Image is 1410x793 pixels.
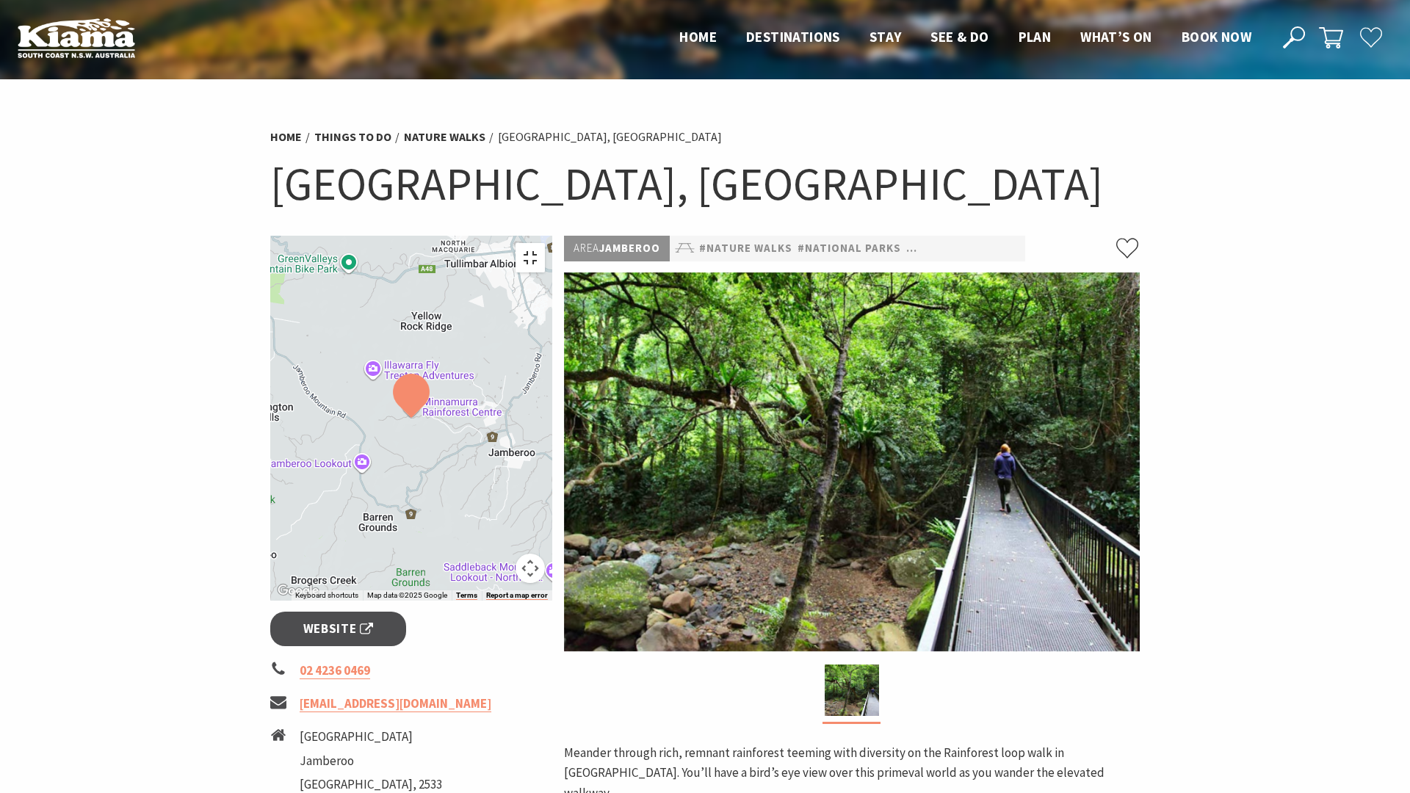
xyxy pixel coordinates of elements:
[574,241,599,255] span: Area
[564,236,670,261] p: Jamberoo
[295,590,358,601] button: Keyboard shortcuts
[1182,28,1251,46] span: Book now
[270,154,1140,214] h1: [GEOGRAPHIC_DATA], [GEOGRAPHIC_DATA]
[486,591,548,600] a: Report a map error
[679,28,717,46] span: Home
[300,695,491,712] a: [EMAIL_ADDRESS][DOMAIN_NAME]
[270,612,406,646] a: Website
[906,239,1049,258] a: #Natural Attractions
[1019,28,1052,46] span: Plan
[516,243,545,272] button: Toggle fullscreen view
[314,129,391,145] a: Things To Do
[930,28,988,46] span: See & Do
[367,591,447,599] span: Map data ©2025 Google
[270,129,302,145] a: Home
[300,751,442,771] li: Jamberoo
[516,554,545,583] button: Map camera controls
[498,128,722,147] li: [GEOGRAPHIC_DATA], [GEOGRAPHIC_DATA]
[274,582,322,601] img: Google
[300,662,370,679] a: 02 4236 0469
[798,239,901,258] a: #National Parks
[303,619,374,639] span: Website
[825,665,879,716] img: A person enjoying the Rainforest Loop Walk. Photo:Andy Richards
[404,129,485,145] a: Nature Walks
[665,26,1266,50] nav: Main Menu
[564,272,1140,651] img: A person enjoying the Rainforest Loop Walk. Photo:Andy Richards
[300,727,442,747] li: [GEOGRAPHIC_DATA]
[18,18,135,58] img: Kiama Logo
[699,239,792,258] a: #Nature Walks
[274,582,322,601] a: Open this area in Google Maps (opens a new window)
[1080,28,1152,46] span: What’s On
[869,28,902,46] span: Stay
[456,591,477,600] a: Terms (opens in new tab)
[746,28,840,46] span: Destinations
